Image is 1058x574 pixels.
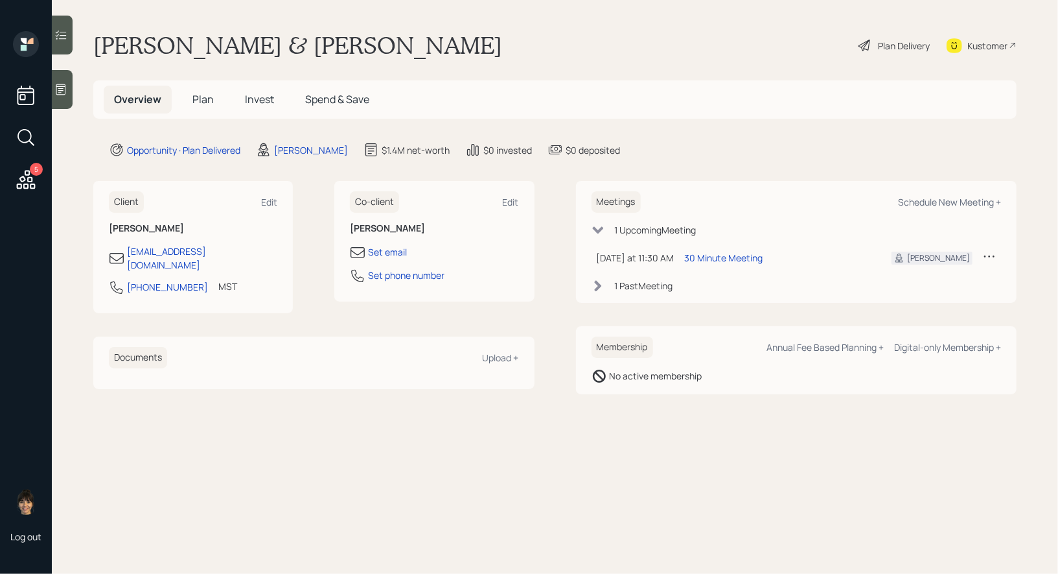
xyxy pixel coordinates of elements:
div: Kustomer [967,39,1007,53]
img: treva-nostdahl-headshot.png [13,489,39,515]
div: Schedule New Meeting + [898,196,1001,208]
div: 5 [30,163,43,176]
div: Annual Fee Based Planning + [766,341,884,353]
div: [DATE] at 11:30 AM [597,251,674,265]
div: No active membership [610,369,702,383]
h6: Meetings [592,191,641,213]
h6: Client [109,191,144,213]
h6: Co-client [350,191,399,213]
div: Set phone number [368,269,444,282]
span: Invest [245,92,274,106]
h1: [PERSON_NAME] & [PERSON_NAME] [93,31,502,60]
div: MST [218,280,237,293]
h6: [PERSON_NAME] [350,223,518,234]
div: Log out [10,531,41,543]
div: Edit [503,196,519,208]
div: [PHONE_NUMBER] [127,280,208,294]
div: 1 Past Meeting [615,279,673,293]
div: 1 Upcoming Meeting [615,223,696,237]
div: [PERSON_NAME] [274,143,348,157]
div: $1.4M net-worth [382,143,450,157]
div: Digital-only Membership + [894,341,1001,353]
div: [EMAIL_ADDRESS][DOMAIN_NAME] [127,245,277,272]
div: Edit [261,196,277,208]
div: 30 Minute Meeting [685,251,763,265]
h6: [PERSON_NAME] [109,223,277,234]
div: [PERSON_NAME] [907,252,970,264]
h6: Documents [109,347,167,368]
span: Overview [114,92,161,106]
div: Upload + [483,352,519,364]
div: Set email [368,245,407,259]
span: Spend & Save [305,92,369,106]
div: Opportunity · Plan Delivered [127,143,240,157]
div: $0 invested [483,143,532,157]
h6: Membership [592,337,653,358]
div: Plan Delivery [878,39,930,53]
span: Plan [192,92,214,106]
div: $0 deposited [566,143,620,157]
